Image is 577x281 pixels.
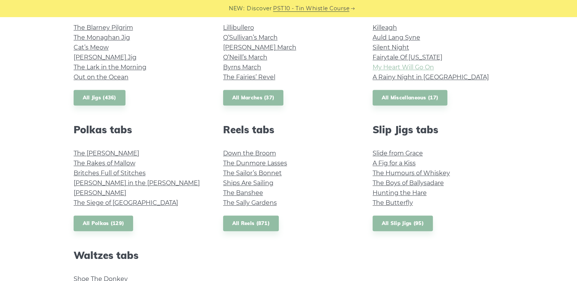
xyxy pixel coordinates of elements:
[223,64,261,71] a: Byrns March
[223,160,287,167] a: The Dunmore Lasses
[74,54,137,61] a: [PERSON_NAME] Jig
[223,34,278,41] a: O’Sullivan’s March
[74,44,109,51] a: Cat’s Meow
[373,199,413,206] a: The Butterfly
[74,90,125,105] a: All Jigs (436)
[223,150,276,157] a: Down the Broom
[373,24,397,31] a: Killeagh
[373,90,448,105] a: All Miscellaneous (17)
[223,199,277,206] a: The Sally Gardens
[223,124,354,136] h2: Reels tabs
[74,216,133,231] a: All Polkas (129)
[223,90,284,105] a: All Marches (37)
[373,189,427,196] a: Hunting the Hare
[373,64,434,71] a: My Heart Will Go On
[74,64,146,71] a: The Lark in the Morning
[373,169,450,177] a: The Humours of Whiskey
[74,73,129,81] a: Out on the Ocean
[74,199,178,206] a: The Siege of [GEOGRAPHIC_DATA]
[223,24,254,31] a: Lillibullero
[74,189,126,196] a: [PERSON_NAME]
[223,54,267,61] a: O’Neill’s March
[247,4,272,13] span: Discover
[74,249,205,261] h2: Waltzes tabs
[74,179,200,187] a: [PERSON_NAME] in the [PERSON_NAME]
[223,169,282,177] a: The Sailor’s Bonnet
[74,150,139,157] a: The [PERSON_NAME]
[223,73,275,81] a: The Fairies’ Revel
[373,160,416,167] a: A Fig for a Kiss
[74,124,205,136] h2: Polkas tabs
[74,34,130,41] a: The Monaghan Jig
[373,44,409,51] a: Silent Night
[373,54,442,61] a: Fairytale Of [US_STATE]
[74,24,133,31] a: The Blarney Pilgrim
[223,179,273,187] a: Ships Are Sailing
[373,124,504,136] h2: Slip Jigs tabs
[74,169,146,177] a: Britches Full of Stitches
[273,4,349,13] a: PST10 - Tin Whistle Course
[229,4,244,13] span: NEW:
[373,216,433,231] a: All Slip Jigs (95)
[223,216,279,231] a: All Reels (871)
[373,73,489,81] a: A Rainy Night in [GEOGRAPHIC_DATA]
[373,150,423,157] a: Slide from Grace
[373,34,420,41] a: Auld Lang Syne
[223,44,296,51] a: [PERSON_NAME] March
[74,160,135,167] a: The Rakes of Mallow
[373,179,444,187] a: The Boys of Ballysadare
[223,189,263,196] a: The Banshee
